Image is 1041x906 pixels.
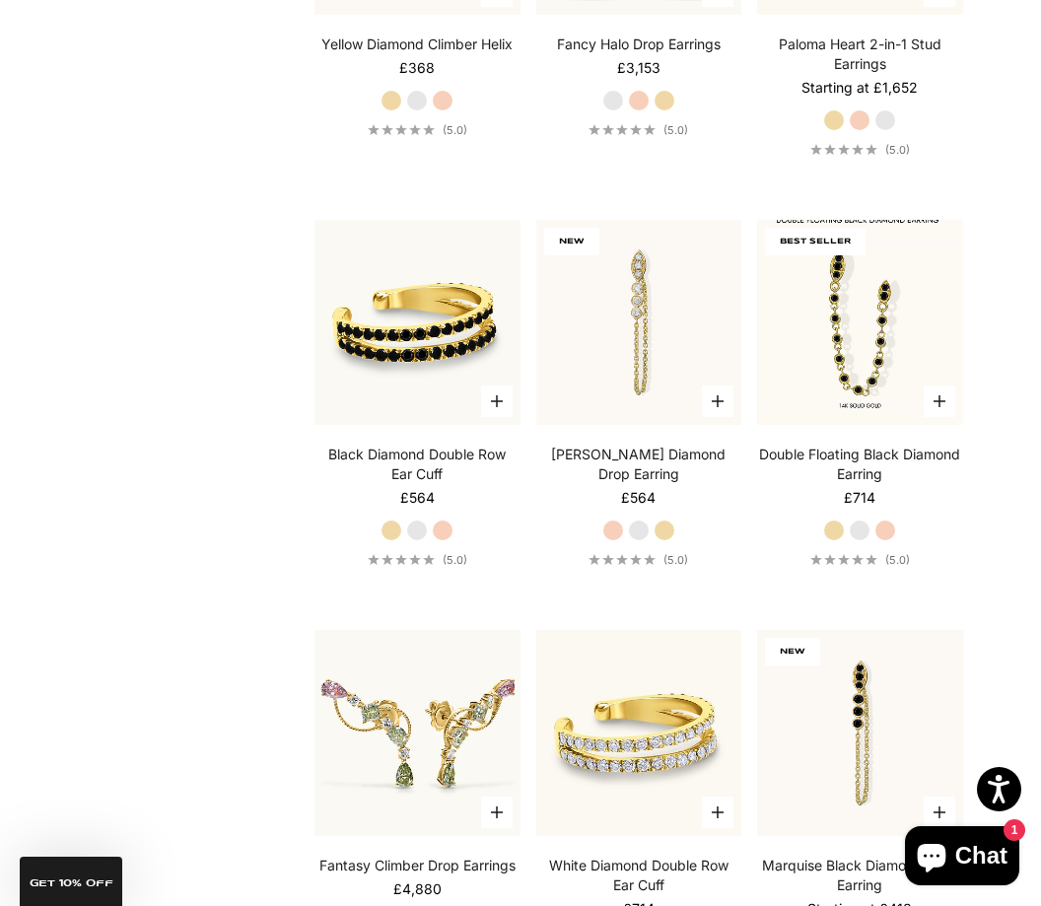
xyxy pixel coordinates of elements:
[757,445,963,484] a: Double Floating Black Diamond Earring
[400,488,435,508] sale-price: £564
[757,630,963,836] img: #YellowGold
[617,58,660,78] sale-price: £3,153
[314,630,520,836] img: #YellowGold
[810,144,877,155] div: 5.0 out of 5.0 stars
[319,856,516,875] a: Fantasy Climber Drop Earrings
[30,878,113,888] span: GET 10% Off
[765,228,866,255] span: BEST SELLER
[810,143,910,157] a: 5.0 out of 5.0 stars(5.0)
[368,124,435,135] div: 5.0 out of 5.0 stars
[443,123,467,137] span: (5.0)
[589,124,656,135] div: 5.0 out of 5.0 stars
[899,826,1025,890] inbox-online-store-chat: Shopify online store chat
[368,554,435,565] div: 5.0 out of 5.0 stars
[589,123,688,137] a: 5.0 out of 5.0 stars(5.0)
[663,553,688,567] span: (5.0)
[801,78,918,98] sale-price: Starting at £1,652
[810,554,877,565] div: 5.0 out of 5.0 stars
[621,488,656,508] sale-price: £564
[663,123,688,137] span: (5.0)
[589,553,688,567] a: 5.0 out of 5.0 stars(5.0)
[757,220,963,426] img: #YellowGold
[314,445,520,484] a: Black Diamond Double Row Ear Cuff
[557,35,721,54] a: Fancy Halo Drop Earrings
[536,445,742,484] a: [PERSON_NAME] Diamond Drop Earring
[399,58,435,78] sale-price: £368
[757,856,963,895] a: Marquise Black Diamond Drop Earring
[536,220,742,426] img: #YellowGold
[368,553,467,567] a: 5.0 out of 5.0 stars(5.0)
[393,879,442,899] sale-price: £4,880
[589,554,656,565] div: 5.0 out of 5.0 stars
[810,553,910,567] a: 5.0 out of 5.0 stars(5.0)
[544,228,599,255] span: NEW
[885,553,910,567] span: (5.0)
[536,856,742,895] a: White Diamond Double Row Ear Cuff
[321,35,513,54] a: Yellow Diamond Climber Helix
[20,857,122,906] div: GET 10% Off
[757,35,963,74] a: Paloma Heart 2-in-1 Stud Earrings
[536,630,742,836] img: #YellowGold
[443,553,467,567] span: (5.0)
[844,488,875,508] sale-price: £714
[368,123,467,137] a: 5.0 out of 5.0 stars(5.0)
[885,143,910,157] span: (5.0)
[765,638,820,665] span: NEW
[314,220,520,426] img: #YellowGold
